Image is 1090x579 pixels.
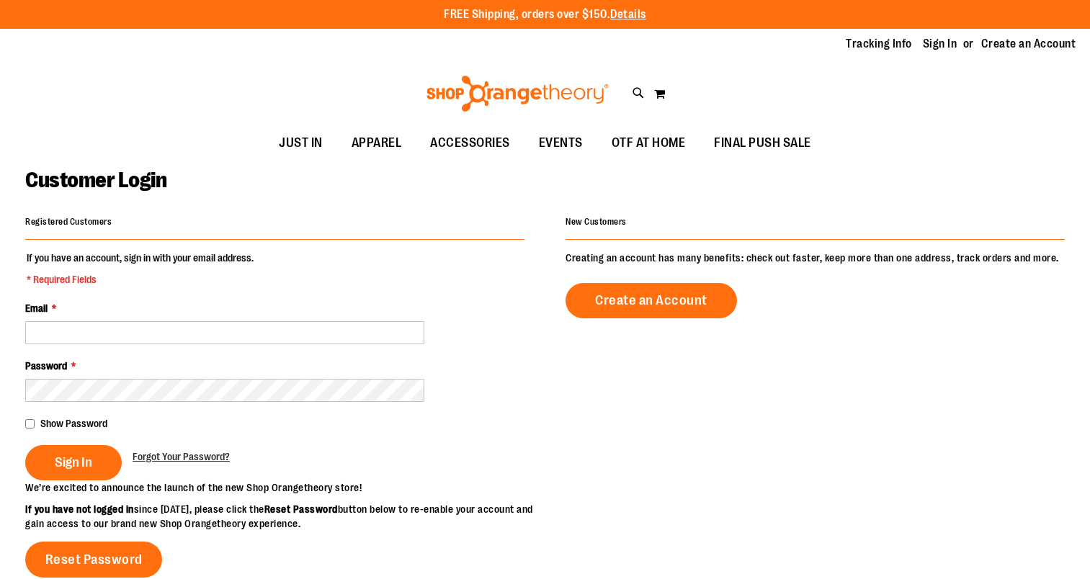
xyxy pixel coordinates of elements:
[566,217,627,227] strong: New Customers
[610,8,646,21] a: Details
[846,36,912,52] a: Tracking Info
[264,503,338,515] strong: Reset Password
[612,127,686,159] span: OTF AT HOME
[25,542,162,578] a: Reset Password
[566,283,737,318] a: Create an Account
[55,454,92,470] span: Sign In
[430,127,510,159] span: ACCESSORIES
[25,251,255,287] legend: If you have an account, sign in with your email address.
[133,451,230,462] span: Forgot Your Password?
[539,127,583,159] span: EVENTS
[45,552,143,567] span: Reset Password
[25,168,166,192] span: Customer Login
[923,36,957,52] a: Sign In
[566,251,1065,265] p: Creating an account has many benefits: check out faster, keep more than one address, track orders...
[25,302,48,314] span: Email
[279,127,323,159] span: JUST IN
[352,127,402,159] span: APPAREL
[133,449,230,464] a: Forgot Your Password?
[444,6,646,23] p: FREE Shipping, orders over $150.
[424,76,611,112] img: Shop Orangetheory
[25,503,134,515] strong: If you have not logged in
[595,292,707,308] span: Create an Account
[25,502,545,531] p: since [DATE], please click the button below to re-enable your account and gain access to our bran...
[25,480,545,495] p: We’re excited to announce the launch of the new Shop Orangetheory store!
[25,217,112,227] strong: Registered Customers
[27,272,254,287] span: * Required Fields
[25,445,122,480] button: Sign In
[714,127,811,159] span: FINAL PUSH SALE
[40,418,107,429] span: Show Password
[981,36,1076,52] a: Create an Account
[25,360,67,372] span: Password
